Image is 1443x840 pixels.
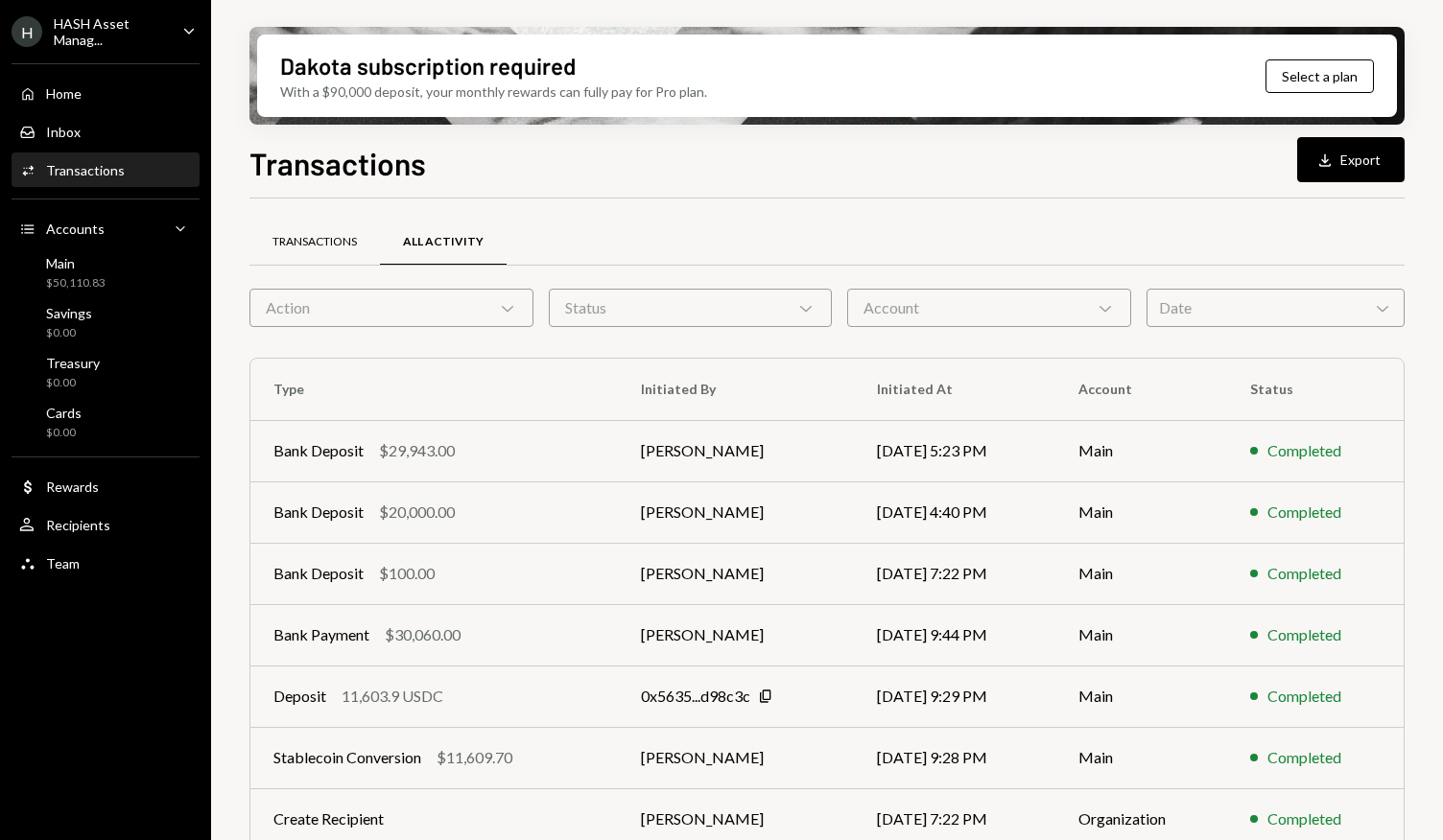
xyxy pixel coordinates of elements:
[273,623,369,646] div: Bank Payment
[46,124,81,140] div: Inbox
[1055,543,1227,604] td: Main
[618,604,854,665] td: [PERSON_NAME]
[1055,481,1227,543] td: Main
[12,399,200,445] a: Cards$0.00
[46,517,110,533] div: Recipients
[379,439,455,462] div: $29,943.00
[618,481,854,543] td: [PERSON_NAME]
[385,623,461,646] div: $30,060.00
[854,727,1055,788] td: [DATE] 9:28 PM
[249,144,426,182] h1: Transactions
[403,234,484,250] div: All Activity
[854,665,1055,727] td: [DATE] 9:29 PM
[46,275,106,292] div: $50,110.83
[46,405,82,421] div: Cards
[854,420,1055,481] td: [DATE] 5:23 PM
[641,685,750,708] div: 0x5635...d98c3c
[1267,623,1341,646] div: Completed
[12,299,200,345] a: Savings$0.00
[437,746,512,769] div: $11,609.70
[1267,501,1341,524] div: Completed
[379,501,455,524] div: $20,000.00
[1055,604,1227,665] td: Main
[12,16,42,47] div: H
[854,543,1055,604] td: [DATE] 7:22 PM
[273,501,364,524] div: Bank Deposit
[618,359,854,420] th: Initiated By
[1267,685,1341,708] div: Completed
[249,218,380,267] a: Transactions
[1147,289,1405,327] div: Date
[46,162,125,178] div: Transactions
[250,359,618,420] th: Type
[46,355,100,371] div: Treasury
[380,218,507,267] a: All Activity
[12,546,200,580] a: Team
[12,152,200,187] a: Transactions
[273,746,421,769] div: Stablecoin Conversion
[46,425,82,441] div: $0.00
[1227,359,1404,420] th: Status
[12,76,200,110] a: Home
[273,439,364,462] div: Bank Deposit
[272,234,357,250] div: Transactions
[1055,420,1227,481] td: Main
[12,211,200,245] a: Accounts
[280,82,707,102] div: With a $90,000 deposit, your monthly rewards can fully pay for Pro plan.
[46,478,99,495] div: Rewards
[249,289,533,327] div: Action
[54,15,167,48] div: HASH Asset Manag...
[12,507,200,542] a: Recipients
[46,85,82,102] div: Home
[12,114,200,149] a: Inbox
[46,555,80,572] div: Team
[847,289,1131,327] div: Account
[46,325,92,341] div: $0.00
[618,727,854,788] td: [PERSON_NAME]
[1266,59,1374,93] button: Select a plan
[12,349,200,395] a: Treasury$0.00
[854,359,1055,420] th: Initiated At
[1267,562,1341,585] div: Completed
[618,420,854,481] td: [PERSON_NAME]
[342,685,443,708] div: 11,603.9 USDC
[280,50,576,82] div: Dakota subscription required
[46,375,100,391] div: $0.00
[379,562,435,585] div: $100.00
[46,255,106,271] div: Main
[273,562,364,585] div: Bank Deposit
[1055,359,1227,420] th: Account
[12,469,200,503] a: Rewards
[46,221,105,237] div: Accounts
[1055,665,1227,727] td: Main
[1055,727,1227,788] td: Main
[1297,137,1405,182] button: Export
[1267,439,1341,462] div: Completed
[618,543,854,604] td: [PERSON_NAME]
[273,685,326,708] div: Deposit
[12,249,200,295] a: Main$50,110.83
[1267,807,1341,830] div: Completed
[46,305,92,321] div: Savings
[854,604,1055,665] td: [DATE] 9:44 PM
[854,481,1055,543] td: [DATE] 4:40 PM
[1267,746,1341,769] div: Completed
[549,289,833,327] div: Status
